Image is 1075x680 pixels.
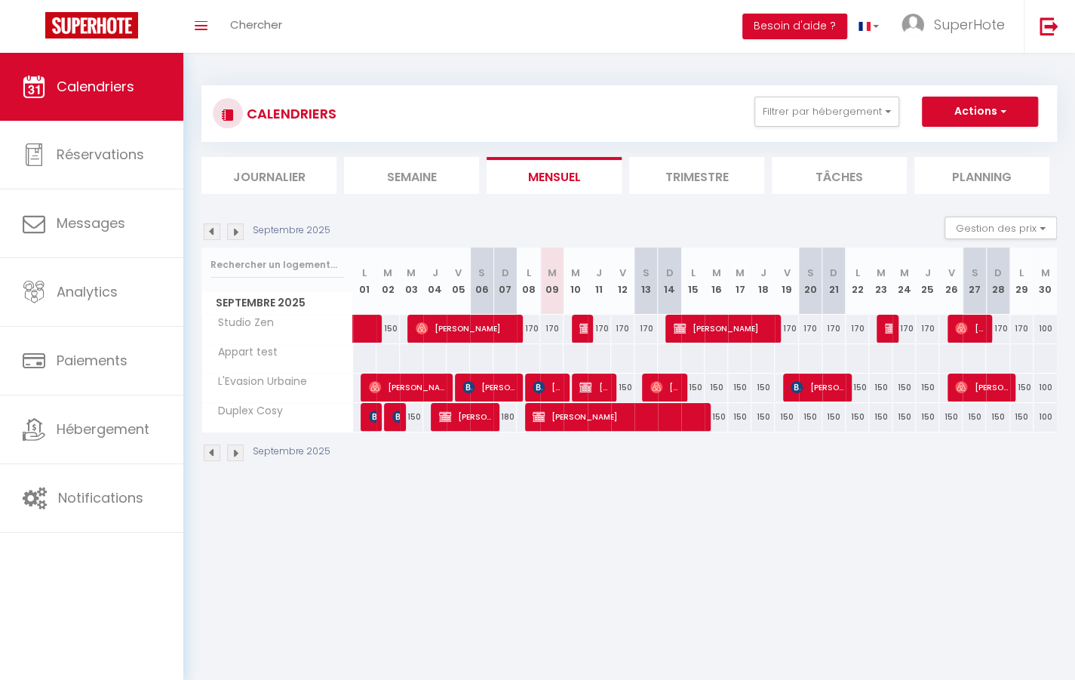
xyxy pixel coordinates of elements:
th: 27 [963,248,986,315]
div: 150 [869,403,892,431]
abbr: D [830,266,837,280]
abbr: S [643,266,650,280]
div: 150 [799,403,822,431]
th: 06 [470,248,493,315]
span: [PERSON_NAME] [533,402,704,431]
th: 07 [493,248,517,315]
span: [PERSON_NAME] [369,373,447,402]
span: [PERSON_NAME] [533,373,564,402]
abbr: M [712,266,721,280]
abbr: L [362,266,367,280]
div: 150 [400,403,423,431]
div: 150 [1010,374,1034,402]
th: 03 [400,248,423,315]
div: 150 [728,374,751,402]
div: 170 [916,315,939,343]
div: 150 [892,403,916,431]
th: 12 [611,248,634,315]
div: 150 [611,374,634,402]
abbr: V [948,266,954,280]
abbr: J [760,266,766,280]
p: Septembre 2025 [253,223,330,238]
span: L'Evasion Urbaine [204,374,311,390]
abbr: D [665,266,673,280]
th: 19 [775,248,798,315]
th: 02 [376,248,400,315]
span: Calendriers [57,77,134,96]
th: 09 [540,248,564,315]
span: Septembre 2025 [202,292,352,314]
abbr: J [596,266,602,280]
abbr: S [478,266,485,280]
th: 15 [681,248,705,315]
img: Super Booking [45,12,138,38]
div: 150 [892,374,916,402]
span: Appart test [204,344,281,361]
th: 04 [423,248,447,315]
div: 170 [588,315,611,343]
div: 170 [846,315,869,343]
div: 100 [1034,315,1057,343]
div: 150 [916,374,939,402]
li: Trimestre [629,157,764,194]
th: 01 [353,248,376,315]
span: [PERSON_NAME] [462,373,517,402]
div: 170 [611,315,634,343]
abbr: L [1019,266,1024,280]
li: Tâches [772,157,907,194]
abbr: M [900,266,909,280]
abbr: S [971,266,978,280]
span: [PERSON_NAME] [392,402,400,431]
div: 150 [916,403,939,431]
abbr: D [994,266,1002,280]
abbr: J [925,266,931,280]
th: 18 [751,248,775,315]
span: Notifications [58,488,143,507]
li: Semaine [344,157,479,194]
span: [PERSON_NAME] [955,373,1009,402]
img: ... [901,14,924,36]
span: Paiements [57,351,127,370]
div: 150 [705,374,728,402]
div: 150 [775,403,798,431]
abbr: V [455,266,462,280]
li: Journalier [201,157,336,194]
li: Planning [914,157,1049,194]
th: 05 [447,248,470,315]
img: logout [1040,17,1058,35]
div: 170 [892,315,916,343]
span: Hébergement [57,420,149,438]
div: 150 [869,374,892,402]
button: Filtrer par hébergement [754,97,899,127]
button: Ouvrir le widget de chat LiveChat [12,6,57,51]
abbr: S [807,266,814,280]
h3: CALENDRIERS [243,97,336,131]
abbr: M [407,266,416,280]
div: 170 [540,315,564,343]
span: SuperHote [934,15,1005,34]
div: 170 [517,315,540,343]
button: Actions [922,97,1038,127]
div: 150 [846,374,869,402]
th: 30 [1034,248,1057,315]
th: 24 [892,248,916,315]
div: 170 [1010,315,1034,343]
th: 20 [799,248,822,315]
th: 28 [986,248,1009,315]
div: 170 [986,315,1009,343]
th: 26 [939,248,963,315]
th: 21 [822,248,846,315]
span: Studio Zen [204,315,278,331]
th: 25 [916,248,939,315]
button: Besoin d'aide ? [742,14,847,39]
th: 22 [846,248,869,315]
div: 150 [963,403,986,431]
abbr: M [548,266,557,280]
div: 150 [1010,403,1034,431]
abbr: J [432,266,438,280]
span: Réservations [57,145,144,164]
span: [PERSON_NAME] [579,314,587,343]
div: 150 [822,403,846,431]
abbr: M [736,266,745,280]
span: Analytics [57,282,118,301]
